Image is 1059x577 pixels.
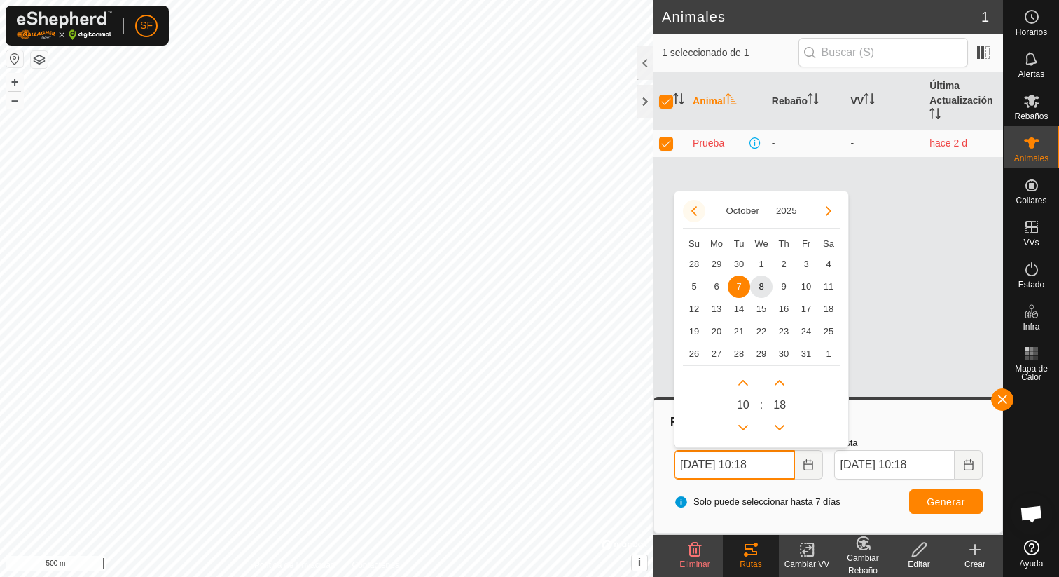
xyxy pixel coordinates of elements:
[947,558,1003,571] div: Crear
[773,298,795,320] td: 16
[750,320,773,343] td: 22
[31,51,48,68] button: Capas del Mapa
[710,238,723,249] span: Mo
[778,238,789,249] span: Th
[754,238,768,249] span: We
[732,372,754,394] p-button: Next Hour
[683,200,705,222] button: Previous Month
[750,298,773,320] td: 15
[795,298,817,320] td: 17
[673,95,684,107] p-sorticon: Activar para ordenar
[760,397,763,414] span: :
[1004,534,1059,573] a: Ayuda
[750,276,773,298] span: 8
[732,416,754,439] p-button: Previous Hour
[728,276,750,298] td: 7
[779,558,835,571] div: Cambiar VV
[728,343,750,365] td: 28
[1014,112,1048,121] span: Rebaños
[17,11,112,40] img: Logo Gallagher
[834,436,983,450] label: Hasta
[817,343,840,365] td: 1
[924,73,1003,130] th: Última Actualización
[1018,70,1044,79] span: Alertas
[770,203,803,219] button: Choose Year
[1023,238,1039,247] span: VVs
[817,320,840,343] span: 25
[929,110,941,121] p-sorticon: Activar para ordenar
[723,558,779,571] div: Rutas
[795,320,817,343] td: 24
[683,276,705,298] span: 5
[705,298,728,320] td: 13
[773,320,795,343] td: 23
[705,343,728,365] td: 27
[728,320,750,343] td: 21
[726,95,737,107] p-sorticon: Activar para ordenar
[6,50,23,67] button: Restablecer Mapa
[1011,493,1053,535] div: Open chat
[705,253,728,276] td: 29
[693,136,724,151] span: Prueba
[929,137,967,149] span: 5 oct 2025, 19:49
[1016,28,1047,36] span: Horarios
[845,73,925,130] th: VV
[817,253,840,276] td: 4
[773,276,795,298] td: 9
[864,95,875,107] p-sorticon: Activar para ordenar
[823,238,834,249] span: Sa
[688,238,700,249] span: Su
[773,343,795,365] td: 30
[795,450,823,480] button: Choose Date
[817,298,840,320] td: 18
[891,558,947,571] div: Editar
[808,95,819,107] p-sorticon: Activar para ordenar
[1023,323,1039,331] span: Infra
[683,343,705,365] td: 26
[927,496,965,508] span: Generar
[728,253,750,276] span: 30
[750,343,773,365] td: 29
[1018,280,1044,289] span: Estado
[773,253,795,276] span: 2
[705,276,728,298] td: 6
[1020,559,1044,568] span: Ayuda
[683,298,705,320] td: 12
[909,489,983,514] button: Generar
[668,414,988,430] div: Rutas
[728,298,750,320] td: 14
[632,555,647,571] button: i
[750,253,773,276] td: 1
[851,137,854,149] app-display-virtual-paddock-transition: -
[734,238,745,249] span: Tu
[795,253,817,276] span: 3
[795,343,817,365] td: 31
[1014,154,1048,163] span: Animales
[683,320,705,343] td: 19
[705,320,728,343] td: 20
